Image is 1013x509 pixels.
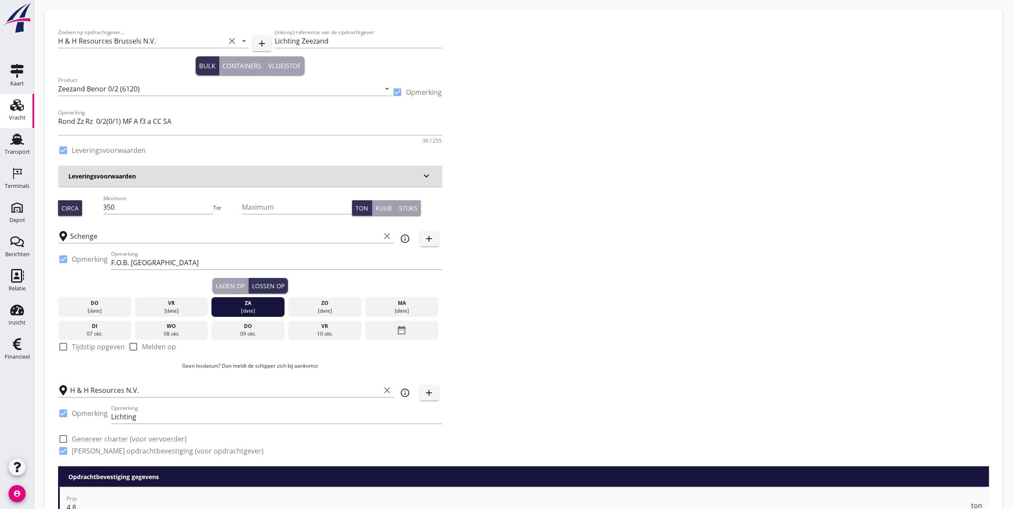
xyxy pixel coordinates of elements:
[291,330,359,338] div: 10 okt.
[103,200,214,214] input: Minimum
[400,388,411,398] i: info_outline
[399,204,417,213] div: Stuks
[60,330,129,338] div: 07 okt.
[265,56,305,75] button: Vloeistof
[227,36,237,46] i: clear
[137,330,206,338] div: 08 okt.
[58,114,442,135] textarea: Opmerking
[291,322,359,330] div: vr
[424,388,435,398] i: add
[72,447,264,455] label: [PERSON_NAME] opdrachtbevestiging (voor opdrachtgever)
[214,307,282,315] div: [DATE]
[257,38,267,49] i: add
[142,342,176,351] label: Melden op
[5,252,29,257] div: Berichten
[372,200,396,216] button: Kuub
[60,299,129,307] div: do
[219,56,265,75] button: Containers
[9,320,26,325] div: Inzicht
[352,200,372,216] button: Ton
[72,255,108,263] label: Opmerking
[249,278,288,293] button: Lossen op
[216,281,245,290] div: Laden op
[5,183,29,189] div: Terminals
[396,200,421,216] button: Stuks
[212,278,249,293] button: Laden op
[406,88,442,97] label: Opmerking
[396,322,407,338] i: date_range
[2,2,32,34] img: logo-small.a267ee39.svg
[137,307,206,315] div: [DATE]
[5,354,30,360] div: Financieel
[70,383,381,397] input: Losplaats
[70,229,381,243] input: Laadplaats
[367,299,436,307] div: ma
[275,34,442,48] input: (inkoop) referentie van de opdrachtgever
[68,172,422,181] h3: Leveringsvoorwaarden
[9,485,26,502] i: account_circle
[400,234,411,244] i: info_outline
[214,330,282,338] div: 09 okt.
[291,307,359,315] div: [DATE]
[291,299,359,307] div: zo
[367,307,436,315] div: [DATE]
[213,204,242,212] div: Tot
[9,115,26,120] div: Vracht
[58,362,442,370] p: Geen losdatum? Dan meldt de schipper zich bij aankomst
[72,146,146,155] label: Leveringsvoorwaarden
[58,200,82,216] button: Circa
[58,34,225,48] input: Zoeken op opdrachtgever...
[5,149,30,155] div: Transport
[214,322,282,330] div: do
[214,299,282,307] div: za
[223,61,261,71] div: Containers
[72,435,187,443] label: Genereer charter (voor vervoerder)
[111,410,442,424] input: Opmerking
[382,231,393,241] i: clear
[60,322,129,330] div: di
[196,56,219,75] button: Bulk
[137,299,206,307] div: vr
[423,138,442,143] div: 36 / 255
[382,385,393,395] i: clear
[58,82,381,96] input: Product
[424,234,435,244] i: add
[9,286,26,291] div: Relatie
[72,342,125,351] label: Tijdstip opgeven
[971,502,982,509] span: ton
[355,204,368,213] div: Ton
[422,171,432,181] i: keyboard_arrow_down
[62,204,79,213] div: Circa
[199,61,215,71] div: Bulk
[252,281,285,290] div: Lossen op
[111,256,442,269] input: Opmerking
[268,61,301,71] div: Vloeistof
[10,81,24,86] div: Kaart
[60,307,129,315] div: [DATE]
[239,36,249,46] i: arrow_drop_down
[137,322,206,330] div: wo
[242,200,352,214] input: Maximum
[382,84,393,94] i: arrow_drop_down
[72,409,108,418] label: Opmerking
[9,217,25,223] div: Depot
[376,204,392,213] div: Kuub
